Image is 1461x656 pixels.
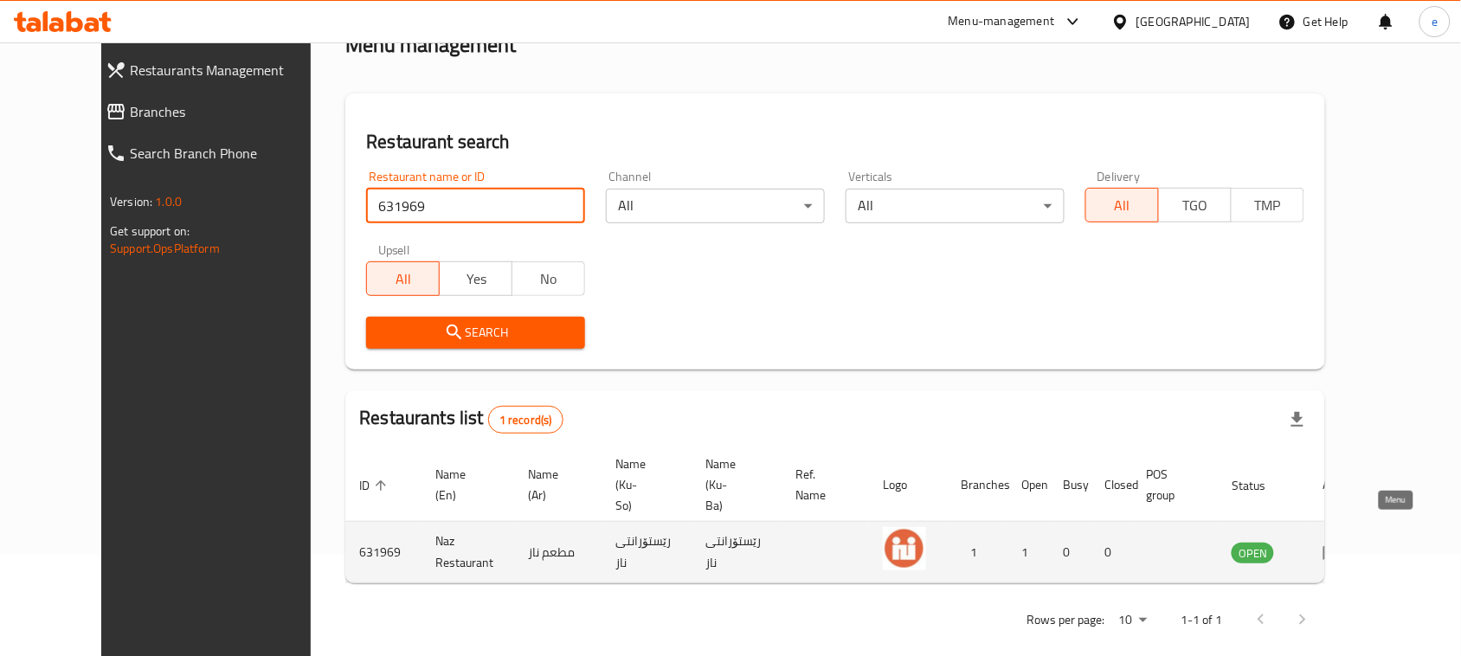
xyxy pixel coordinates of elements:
div: [GEOGRAPHIC_DATA] [1136,12,1251,31]
td: Naz Restaurant [422,522,514,583]
span: Yes [447,267,505,292]
p: 1-1 of 1 [1181,609,1223,631]
th: Open [1007,448,1049,522]
td: رێستۆرانتی ناز [602,522,692,583]
span: Search [380,322,571,344]
span: TMP [1239,193,1297,218]
div: All [606,189,825,223]
a: Search Branch Phone [92,132,345,174]
span: Name (Ku-So) [615,453,671,516]
span: Status [1232,475,1288,496]
span: Name (En) [435,464,493,505]
span: e [1432,12,1438,31]
p: Rows per page: [1027,609,1105,631]
span: No [519,267,578,292]
td: مطعم ناز [514,522,602,583]
a: Branches [92,91,345,132]
th: Action [1309,448,1368,522]
th: Branches [947,448,1007,522]
span: Name (Ar) [528,464,581,505]
button: TGO [1158,188,1232,222]
label: Upsell [378,244,410,256]
button: Search [366,317,585,349]
button: All [1085,188,1159,222]
span: Get support on: [110,220,190,242]
td: رێستۆرانتی ناز [692,522,782,583]
span: ID [359,475,392,496]
a: Restaurants Management [92,49,345,91]
img: Naz Restaurant [883,527,926,570]
span: All [374,267,433,292]
div: Menu-management [949,11,1055,32]
span: Name (Ku-Ba) [705,453,761,516]
a: Support.OpsPlatform [110,237,220,260]
span: Branches [130,101,331,122]
span: Restaurants Management [130,60,331,80]
span: All [1093,193,1152,218]
button: All [366,261,440,296]
button: No [512,261,585,296]
td: 631969 [345,522,422,583]
th: Logo [869,448,947,522]
div: Total records count [488,406,563,434]
th: Busy [1049,448,1091,522]
label: Delivery [1097,170,1141,183]
span: 1 record(s) [489,412,563,428]
th: Closed [1091,448,1132,522]
span: Ref. Name [795,464,848,505]
div: Export file [1277,399,1318,441]
span: Version: [110,190,152,213]
div: Rows per page: [1112,608,1154,633]
td: 0 [1091,522,1132,583]
input: Search for restaurant name or ID.. [366,189,585,223]
button: TMP [1231,188,1304,222]
h2: Restaurant search [366,129,1304,155]
div: All [846,189,1065,223]
span: POS group [1146,464,1197,505]
span: Search Branch Phone [130,143,331,164]
td: 0 [1049,522,1091,583]
span: 1.0.0 [155,190,182,213]
h2: Restaurants list [359,405,563,434]
table: enhanced table [345,448,1368,583]
span: TGO [1166,193,1225,218]
td: 1 [1007,522,1049,583]
td: 1 [947,522,1007,583]
div: OPEN [1232,543,1274,563]
button: Yes [439,261,512,296]
span: OPEN [1232,543,1274,563]
h2: Menu management [345,31,516,59]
